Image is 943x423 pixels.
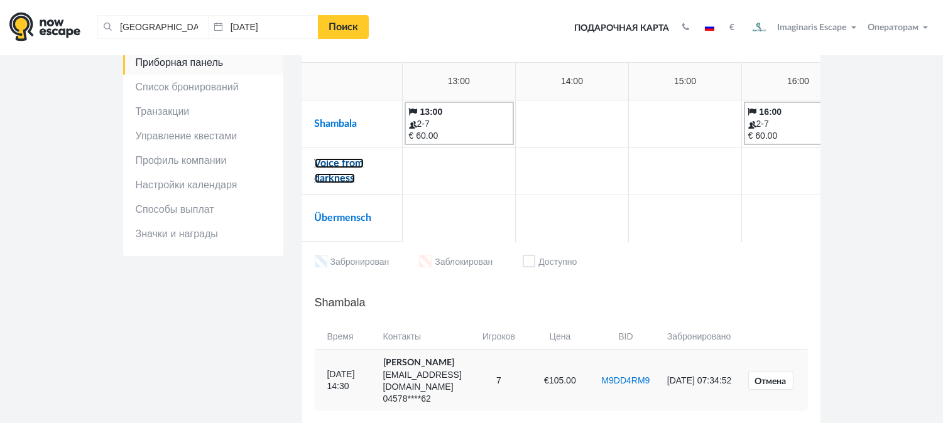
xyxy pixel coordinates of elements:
button: Imaginaris Escape [744,15,862,40]
th: Время [315,324,377,350]
a: 16:00 2-7 € 60.00 [744,102,853,145]
a: Übermensch [315,213,372,223]
div: 2-7 [409,118,510,130]
img: logo [9,12,80,41]
a: Управление квестами [123,124,283,148]
td: €105.00 [530,350,591,411]
a: Значки и награды [123,222,283,246]
a: M9DD4RM9 [601,375,650,385]
th: Контакты [377,324,468,350]
th: Игроков [468,324,530,350]
span: Imaginaris Escape [778,21,847,32]
a: Приборная панель [123,50,283,75]
div: € 60.00 [748,130,849,142]
th: BID [591,324,661,350]
img: ru.jpg [705,24,714,31]
li: Забронирован [315,255,390,270]
h5: Shambala [315,293,808,312]
td: [DATE] 14:30 [315,350,377,411]
td: [EMAIL_ADDRESS][DOMAIN_NAME] 04578****62 [377,350,468,411]
a: Подарочная карта [570,14,673,42]
div: € 60.00 [409,130,510,142]
b: 13:00 [420,107,442,117]
button: Операторам [864,21,934,34]
a: Список бронирований [123,75,283,99]
a: 13:00 2-7 € 60.00 [405,102,514,145]
th: Забронировано [661,324,740,350]
a: Shambala [315,119,357,129]
a: Отмена [748,371,793,390]
th: Цена [530,324,591,350]
input: Город или название квеста [97,15,208,39]
td: [DATE] 07:34:52 [661,350,740,411]
li: Заблокирован [419,255,493,270]
a: Способы выплат [123,197,283,222]
a: Voice from darkness [315,158,364,183]
a: Поиск [318,15,369,39]
strong: € [729,23,734,32]
input: Дата [208,15,319,39]
div: 2-7 [748,118,849,130]
button: € [723,21,741,34]
td: 7 [468,350,530,411]
a: Транзакции [123,99,283,124]
li: Доступно [523,255,577,270]
a: Настройки календаря [123,173,283,197]
span: Операторам [868,23,918,32]
b: 16:00 [759,107,782,117]
a: Профиль компании [123,148,283,173]
b: [PERSON_NAME] [383,358,454,367]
